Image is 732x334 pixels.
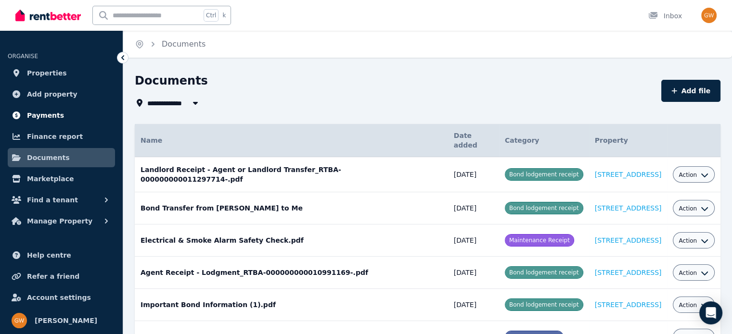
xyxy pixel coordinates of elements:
nav: Breadcrumb [123,31,217,58]
span: Bond lodgement receipt [509,269,579,276]
span: Account settings [27,292,91,303]
span: Payments [27,110,64,121]
span: Action [679,205,697,212]
a: Properties [8,63,115,83]
span: Find a tenant [27,194,78,206]
span: [PERSON_NAME] [35,315,97,326]
span: Bond lodgement receipt [509,171,579,178]
td: [DATE] [448,192,499,224]
td: Electrical & Smoke Alarm Safety Check.pdf [135,224,448,257]
span: Add property [27,88,77,100]
span: ORGANISE [8,53,38,60]
span: Documents [27,152,70,163]
button: Action [679,301,708,309]
span: Action [679,237,697,245]
button: Add file [661,80,720,102]
span: Action [679,269,697,277]
span: Name [141,136,162,144]
td: Landlord Receipt - Agent or Landlord Transfer_RTBA-000000000011297714-.pdf [135,157,448,192]
td: Agent Receipt - Lodgment_RTBA-000000000010991169-.pdf [135,257,448,289]
td: Important Bond Information (1).pdf [135,289,448,321]
a: [STREET_ADDRESS] [595,171,662,178]
a: [STREET_ADDRESS] [595,204,662,212]
button: Manage Property [8,211,115,231]
span: Ctrl [204,9,218,22]
div: Inbox [648,11,682,21]
th: Category [499,124,589,157]
span: Action [679,301,697,309]
span: Action [679,171,697,179]
td: Bond Transfer from [PERSON_NAME] to Me [135,192,448,224]
a: [STREET_ADDRESS] [595,236,662,244]
a: Payments [8,106,115,125]
button: Action [679,205,708,212]
a: Refer a friend [8,267,115,286]
button: Action [679,237,708,245]
div: Open Intercom Messenger [699,301,722,324]
span: Marketplace [27,173,74,185]
button: Find a tenant [8,190,115,210]
th: Property [589,124,668,157]
span: Manage Property [27,215,92,227]
span: Bond lodgement receipt [509,301,579,308]
span: Refer a friend [27,271,79,282]
h1: Documents [135,73,208,88]
span: k [222,12,226,19]
td: [DATE] [448,289,499,321]
button: Action [679,171,708,179]
a: Finance report [8,127,115,146]
a: Documents [8,148,115,167]
a: Add property [8,85,115,104]
td: [DATE] [448,224,499,257]
span: Finance report [27,131,83,142]
img: Glenn Wallace [12,313,27,328]
td: [DATE] [448,157,499,192]
a: [STREET_ADDRESS] [595,301,662,309]
a: [STREET_ADDRESS] [595,269,662,276]
td: [DATE] [448,257,499,289]
img: Glenn Wallace [701,8,717,23]
img: RentBetter [15,8,81,23]
span: Properties [27,67,67,79]
a: Help centre [8,246,115,265]
th: Date added [448,124,499,157]
span: Bond lodgement receipt [509,205,579,211]
button: Action [679,269,708,277]
span: Help centre [27,249,71,261]
a: Account settings [8,288,115,307]
a: Documents [162,39,205,49]
span: Maintenance Receipt [509,237,570,244]
a: Marketplace [8,169,115,188]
